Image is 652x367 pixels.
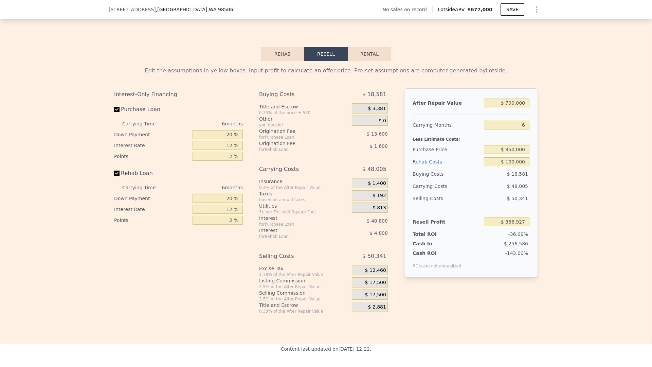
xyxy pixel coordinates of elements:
[259,178,349,185] div: Insurance
[413,97,481,109] div: After Repair Value
[413,216,481,228] div: Resell Profit
[109,6,156,13] span: [STREET_ADDRESS]
[438,6,467,13] span: Lotside ARV
[259,209,349,215] div: 3¢ per Finished Square Foot
[259,227,335,234] div: Interest
[413,257,461,269] div: ROIs are not annualized
[259,234,335,239] div: for Rehab Loan
[259,128,335,135] div: Origination Fee
[413,156,481,168] div: Rehab Costs
[362,163,386,175] span: $ 48,005
[373,193,386,199] span: $ 192
[367,131,388,137] span: $ 13,600
[413,231,455,238] div: Total ROI
[259,103,349,110] div: Title and Escrow
[368,180,386,187] span: $ 1,400
[467,7,492,12] span: $677,000
[259,309,349,314] div: 0.33% of the After Repair Value
[368,106,386,112] span: $ 3,381
[114,88,243,101] div: Interest-Only Financing
[365,292,386,298] span: $ 17,500
[259,197,349,203] div: based on annual taxes
[207,7,233,12] span: , WA 98506
[413,240,455,247] div: Cash In
[259,250,335,262] div: Selling Costs
[505,250,528,256] span: -143.00%
[259,88,335,101] div: Buying Costs
[413,192,481,205] div: Selling Costs
[122,182,166,193] div: Carrying Time
[507,196,528,201] span: $ 50,341
[259,203,349,209] div: Utilities
[114,193,190,204] div: Down Payment
[259,185,349,190] div: 0.4% of the After Repair Value
[369,230,387,236] span: $ 4,800
[259,284,349,290] div: 2.5% of the After Repair Value
[114,167,190,179] label: Rehab Loan
[369,143,387,149] span: $ 1,600
[259,110,349,116] div: 0.33% of the price + 550
[114,140,190,151] div: Interest Rate
[507,171,528,177] span: $ 18,581
[413,168,481,180] div: Buying Costs
[114,151,190,162] div: Points
[259,140,335,147] div: Origination Fee
[365,280,386,286] span: $ 17,500
[304,47,348,61] button: Resell
[114,103,190,116] label: Purchase Loan
[413,250,461,257] div: Cash ROI
[413,180,455,192] div: Carrying Costs
[259,290,349,296] div: Selling Commission
[259,190,349,197] div: Taxes
[261,47,304,61] button: Rehab
[259,147,335,152] div: for Rehab Loan
[114,171,120,176] input: Rehab Loan
[114,67,538,75] div: Edit the assumptions in yellow boxes. Input profit to calculate an offer price. Pre-set assumptio...
[259,135,335,140] div: for Purchase Loan
[379,118,386,124] span: $ 0
[507,183,528,189] span: $ 48,005
[156,6,233,13] span: , [GEOGRAPHIC_DATA]
[259,215,335,222] div: Interest
[365,267,386,274] span: $ 12,460
[114,204,190,215] div: Interest Rate
[259,302,349,309] div: Title and Escrow
[413,131,529,143] div: Less Estimate Costs:
[114,107,120,112] input: Purchase Loan
[373,205,386,211] span: $ 813
[259,163,335,175] div: Carrying Costs
[259,277,349,284] div: Listing Commission
[259,222,335,227] div: for Purchase Loan
[169,118,243,129] div: 6 months
[508,231,528,237] span: -36.09%
[383,6,432,13] div: No sales on record
[259,296,349,302] div: 2.5% of the After Repair Value
[122,118,166,129] div: Carrying Time
[368,304,386,310] span: $ 2,881
[259,272,349,277] div: 1.78% of the After Repair Value
[362,250,386,262] span: $ 50,341
[169,182,243,193] div: 6 months
[114,215,190,226] div: Points
[367,218,388,224] span: $ 40,800
[530,3,543,16] button: Show Options
[259,265,349,272] div: Excise Tax
[259,116,349,122] div: Other
[504,241,528,246] span: $ 256,586
[362,88,386,101] span: $ 18,581
[259,122,349,128] div: you decide!
[501,3,524,16] button: SAVE
[114,129,190,140] div: Down Payment
[413,143,481,156] div: Purchase Price
[413,119,481,131] div: Carrying Months
[348,47,391,61] button: Rental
